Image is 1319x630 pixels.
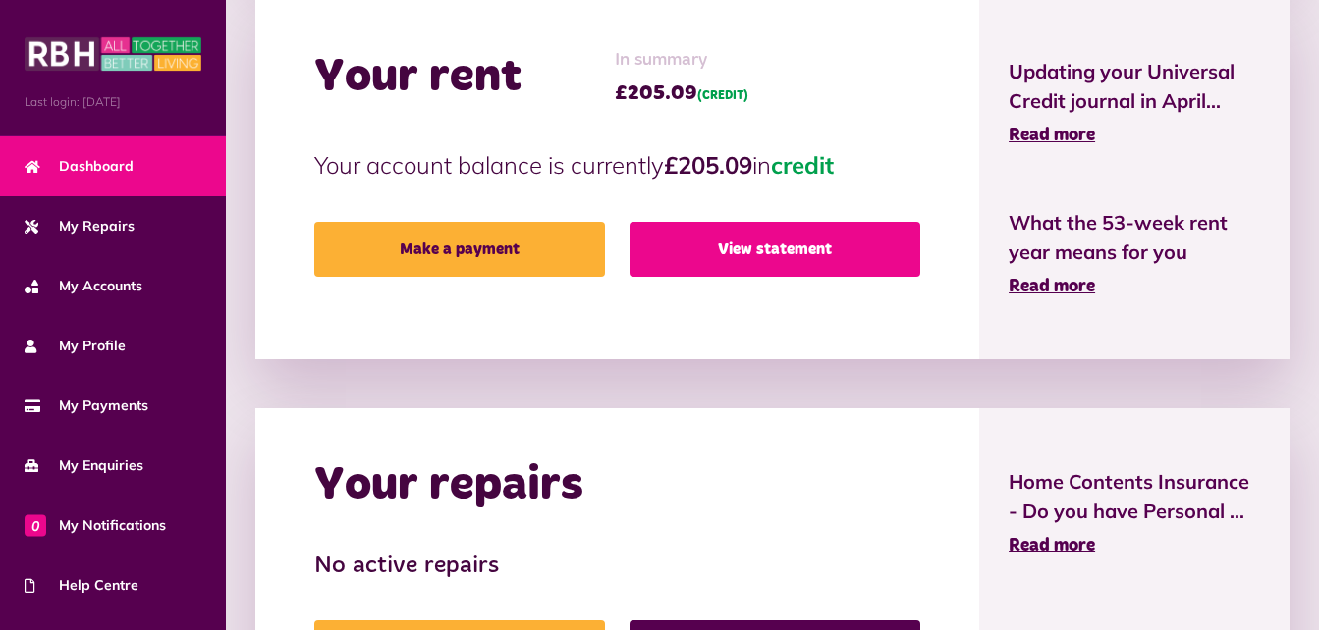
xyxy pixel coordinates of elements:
h3: No active repairs [314,552,920,581]
span: £205.09 [615,79,748,108]
a: Home Contents Insurance - Do you have Personal ... Read more [1009,467,1260,559]
img: MyRBH [25,34,201,74]
p: Your account balance is currently in [314,147,920,183]
span: Last login: [DATE] [25,93,201,111]
span: My Enquiries [25,455,143,476]
span: Home Contents Insurance - Do you have Personal ... [1009,467,1260,526]
span: credit [771,150,834,180]
span: My Payments [25,395,148,416]
span: My Accounts [25,276,142,296]
h2: Your rent [314,49,522,106]
span: My Repairs [25,216,135,236]
span: In summary [615,47,748,74]
span: What the 53-week rent year means for you [1009,208,1260,267]
span: Read more [1009,127,1095,144]
a: Make a payment [314,222,605,277]
span: Help Centre [25,575,138,596]
strong: £205.09 [664,150,752,180]
span: 0 [25,514,46,536]
span: Read more [1009,278,1095,295]
span: (CREDIT) [697,90,748,102]
a: Updating your Universal Credit journal in April... Read more [1009,57,1260,149]
span: Updating your Universal Credit journal in April... [1009,57,1260,116]
a: What the 53-week rent year means for you Read more [1009,208,1260,300]
h2: Your repairs [314,457,583,514]
a: View statement [630,222,920,277]
span: Read more [1009,537,1095,554]
span: My Profile [25,336,126,356]
span: My Notifications [25,515,166,536]
span: Dashboard [25,156,134,177]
